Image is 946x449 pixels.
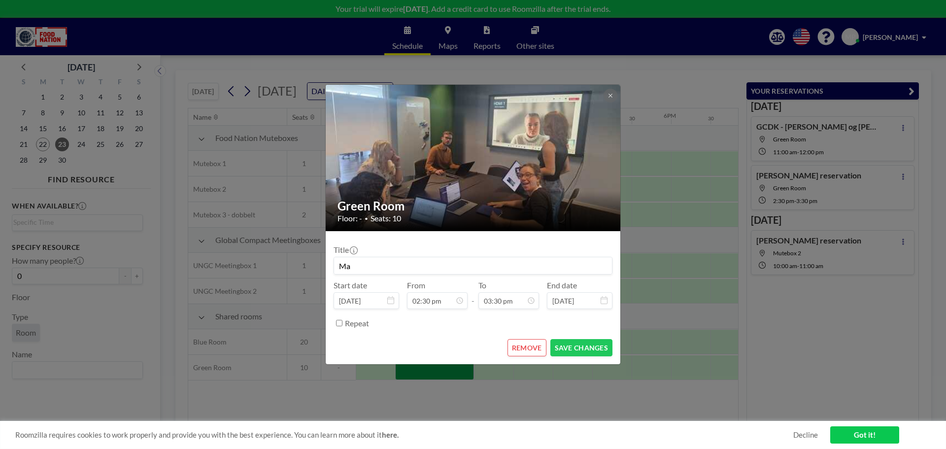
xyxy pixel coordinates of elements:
[830,426,899,444] a: Got it!
[338,213,362,223] span: Floor: -
[365,215,368,222] span: •
[550,339,612,356] button: SAVE CHANGES
[547,280,577,290] label: End date
[407,280,425,290] label: From
[338,199,609,213] h2: Green Room
[793,430,818,440] a: Decline
[507,339,546,356] button: REMOVE
[472,284,474,306] span: -
[15,430,793,440] span: Roomzilla requires cookies to work properly and provide you with the best experience. You can lea...
[382,430,399,439] a: here.
[371,213,401,223] span: Seats: 10
[326,47,621,269] img: 537.jpeg
[334,245,357,255] label: Title
[478,280,486,290] label: To
[334,280,367,290] label: Start date
[334,257,612,274] input: (No title)
[345,318,369,328] label: Repeat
